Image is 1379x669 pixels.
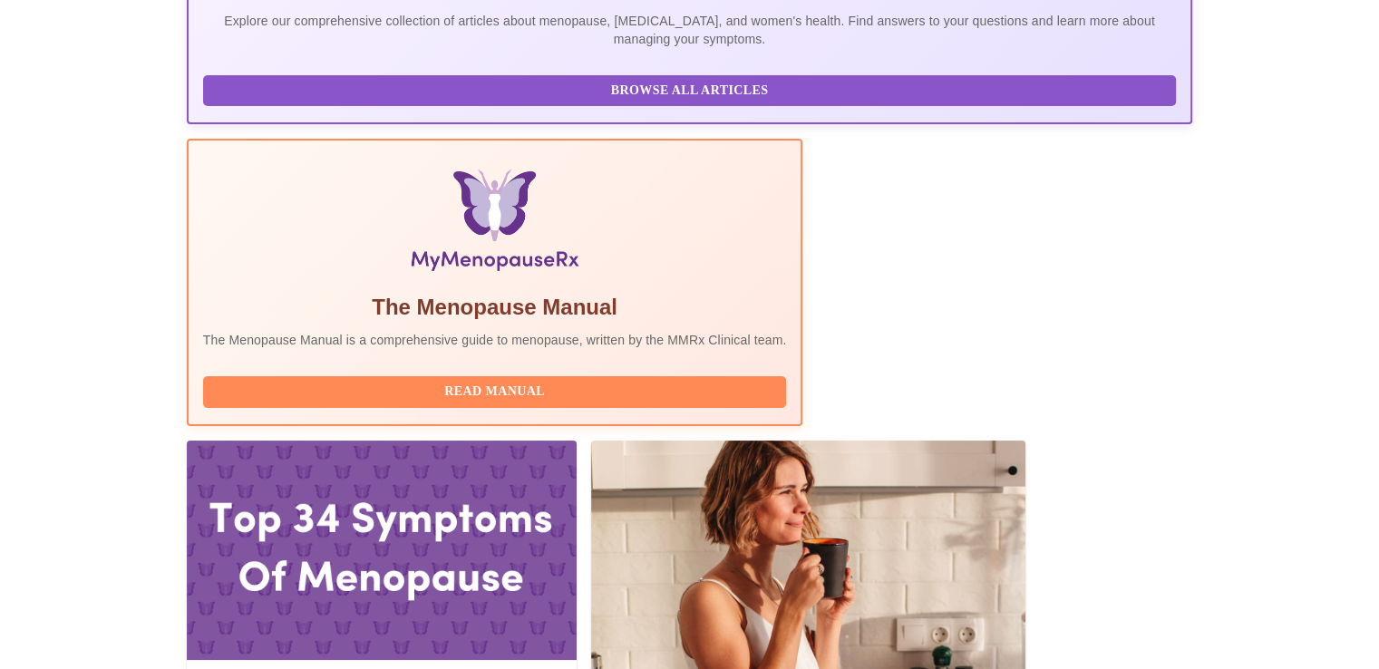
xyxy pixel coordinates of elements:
[203,376,787,408] button: Read Manual
[203,82,1181,97] a: Browse All Articles
[203,12,1177,48] p: Explore our comprehensive collection of articles about menopause, [MEDICAL_DATA], and women's hea...
[296,170,694,278] img: Menopause Manual
[203,331,787,349] p: The Menopause Manual is a comprehensive guide to menopause, written by the MMRx Clinical team.
[203,293,787,322] h5: The Menopause Manual
[203,75,1177,107] button: Browse All Articles
[221,381,769,403] span: Read Manual
[221,80,1159,102] span: Browse All Articles
[203,383,791,398] a: Read Manual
